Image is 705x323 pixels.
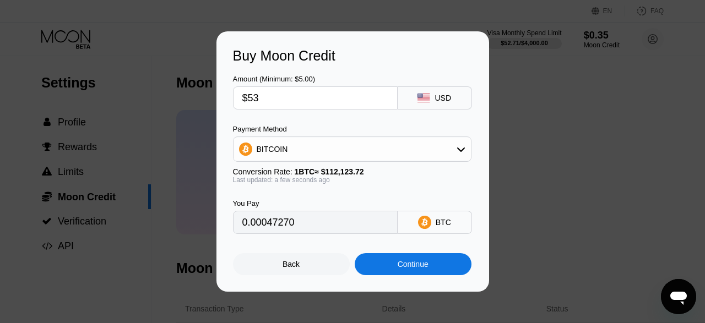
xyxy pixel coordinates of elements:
div: Buy Moon Credit [233,48,473,64]
div: Back [283,260,300,269]
div: Continue [355,253,471,275]
div: You Pay [233,199,398,207]
div: BITCOIN [234,138,471,160]
iframe: Button to launch messaging window [661,279,696,314]
div: Continue [398,260,429,269]
div: Amount (Minimum: $5.00) [233,75,398,83]
div: Payment Method [233,125,471,133]
div: BTC [436,218,451,227]
div: USD [435,94,451,102]
input: $0.00 [242,87,388,109]
div: Last updated: a few seconds ago [233,176,471,184]
div: BITCOIN [257,145,288,154]
div: Back [233,253,350,275]
div: Conversion Rate: [233,167,471,176]
span: 1 BTC ≈ $112,123.72 [295,167,364,176]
